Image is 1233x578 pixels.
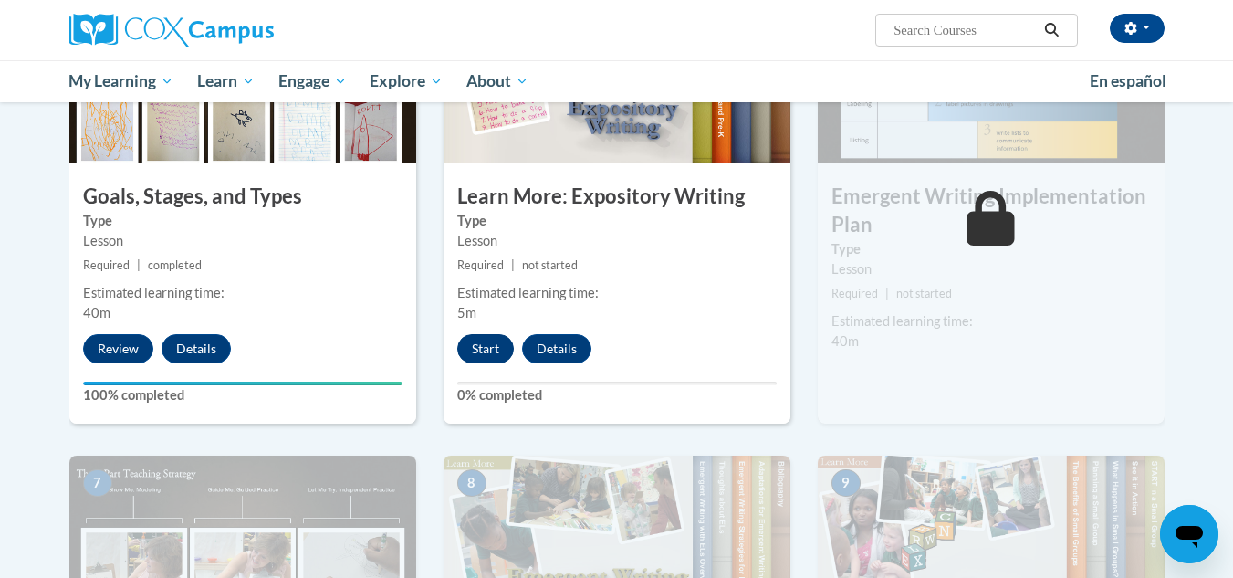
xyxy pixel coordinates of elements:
input: Search Courses [892,19,1038,41]
label: Type [83,211,402,231]
div: Lesson [831,259,1151,279]
span: Required [831,287,878,300]
button: Search [1038,19,1065,41]
div: Lesson [83,231,402,251]
img: Cox Campus [69,14,274,47]
a: Engage [266,60,359,102]
span: not started [522,258,578,272]
span: Explore [370,70,443,92]
div: Your progress [83,382,402,385]
span: completed [148,258,202,272]
div: Estimated learning time: [83,283,402,303]
h3: Goals, Stages, and Types [69,183,416,211]
a: En español [1078,62,1178,100]
label: Type [457,211,777,231]
h3: Emergent Writing Implementation Plan [818,183,1165,239]
span: | [885,287,889,300]
span: 7 [83,469,112,497]
label: Type [831,239,1151,259]
span: Required [83,258,130,272]
a: About [455,60,540,102]
span: En español [1090,71,1166,90]
span: My Learning [68,70,173,92]
div: Main menu [42,60,1192,102]
span: 40m [83,305,110,321]
label: 100% completed [83,385,402,405]
button: Account Settings [1110,14,1165,43]
button: Start [457,334,514,363]
div: Estimated learning time: [831,311,1151,331]
button: Details [162,334,231,363]
iframe: Button to launch messaging window [1160,505,1218,563]
span: Learn [197,70,255,92]
span: 8 [457,469,486,497]
div: Estimated learning time: [457,283,777,303]
span: 40m [831,333,859,349]
span: not started [896,287,952,300]
span: Engage [278,70,347,92]
a: Cox Campus [69,14,416,47]
a: Explore [358,60,455,102]
button: Details [522,334,591,363]
span: 9 [831,469,861,497]
a: My Learning [57,60,186,102]
label: 0% completed [457,385,777,405]
span: | [511,258,515,272]
span: About [466,70,528,92]
a: Learn [185,60,266,102]
div: Lesson [457,231,777,251]
span: 5m [457,305,476,321]
h3: Learn More: Expository Writing [444,183,790,211]
span: Required [457,258,504,272]
span: | [137,258,141,272]
button: Review [83,334,153,363]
